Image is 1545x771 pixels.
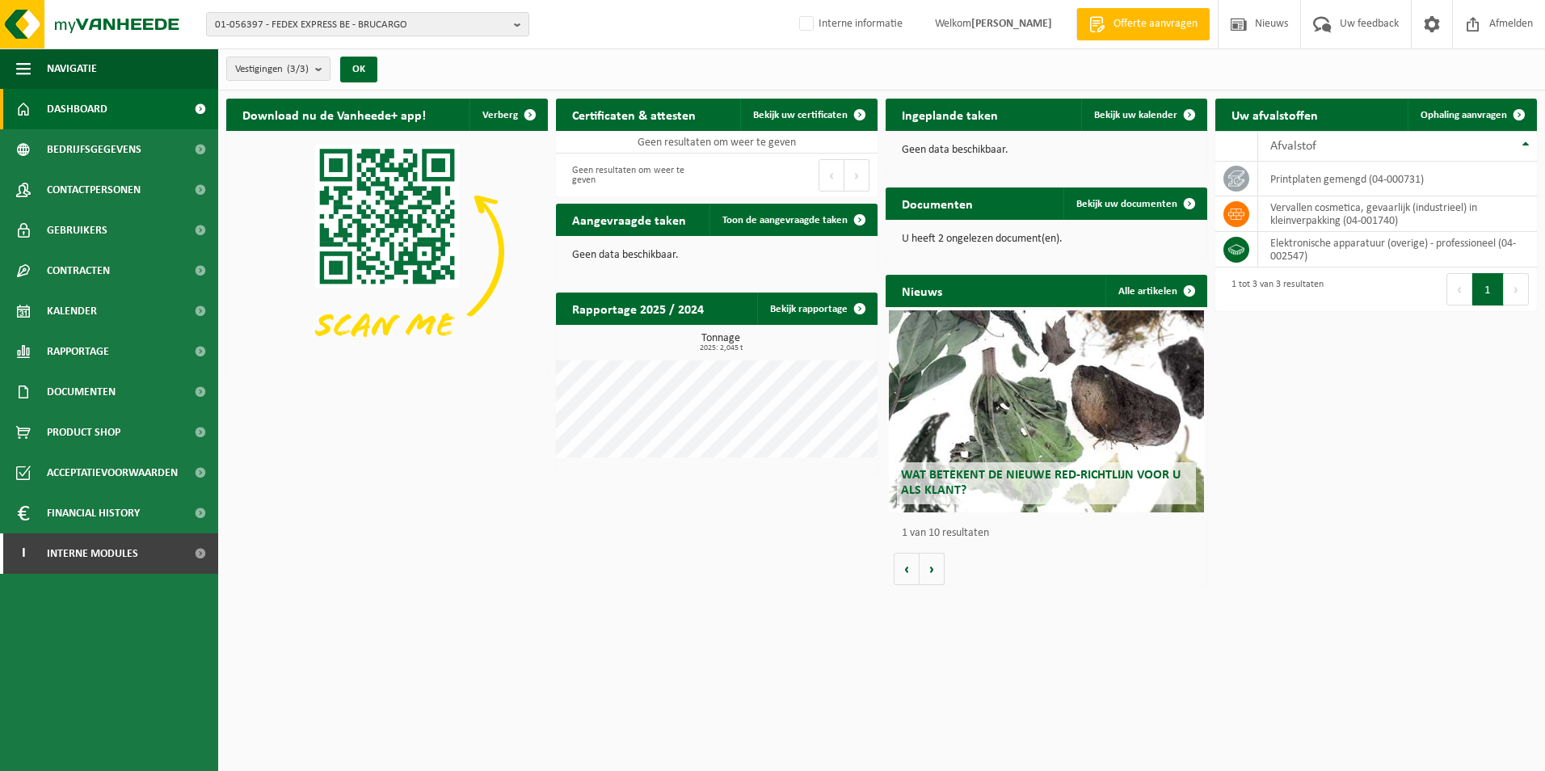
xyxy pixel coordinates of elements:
a: Toon de aangevraagde taken [709,204,876,236]
span: Rapportage [47,331,109,372]
p: Geen data beschikbaar. [902,145,1191,156]
span: Documenten [47,372,116,412]
button: Vorige [894,553,920,585]
span: Financial History [47,493,140,533]
div: 1 tot 3 van 3 resultaten [1223,272,1324,307]
a: Bekijk uw kalender [1081,99,1206,131]
span: Afvalstof [1270,140,1316,153]
span: I [16,533,31,574]
span: Vestigingen [235,57,309,82]
span: Bekijk uw documenten [1076,199,1177,209]
span: Offerte aanvragen [1109,16,1202,32]
span: Wat betekent de nieuwe RED-richtlijn voor u als klant? [901,469,1181,497]
span: Interne modules [47,533,138,574]
a: Bekijk uw documenten [1063,187,1206,220]
h2: Documenten [886,187,989,219]
button: Previous [819,159,844,192]
p: 1 van 10 resultaten [902,528,1199,539]
td: elektronische apparatuur (overige) - professioneel (04-002547) [1258,232,1537,268]
td: vervallen cosmetica, gevaarlijk (industrieel) in kleinverpakking (04-001740) [1258,196,1537,232]
strong: [PERSON_NAME] [971,18,1052,30]
label: Interne informatie [796,12,903,36]
span: Kalender [47,291,97,331]
h3: Tonnage [564,333,878,352]
button: 01-056397 - FEDEX EXPRESS BE - BRUCARGO [206,12,529,36]
button: Next [1504,273,1529,305]
span: Verberg [482,110,518,120]
span: Ophaling aanvragen [1421,110,1507,120]
a: Bekijk rapportage [757,293,876,325]
h2: Uw afvalstoffen [1215,99,1334,130]
h2: Download nu de Vanheede+ app! [226,99,442,130]
span: Bedrijfsgegevens [47,129,141,170]
h2: Nieuws [886,275,958,306]
span: Navigatie [47,48,97,89]
a: Alle artikelen [1105,275,1206,307]
count: (3/3) [287,64,309,74]
span: 2025: 2,045 t [564,344,878,352]
button: Verberg [469,99,546,131]
h2: Certificaten & attesten [556,99,712,130]
span: Bekijk uw certificaten [753,110,848,120]
h2: Aangevraagde taken [556,204,702,235]
span: 01-056397 - FEDEX EXPRESS BE - BRUCARGO [215,13,507,37]
p: Geen data beschikbaar. [572,250,861,261]
h2: Ingeplande taken [886,99,1014,130]
span: Acceptatievoorwaarden [47,453,178,493]
span: Contactpersonen [47,170,141,210]
p: U heeft 2 ongelezen document(en). [902,234,1191,245]
span: Dashboard [47,89,107,129]
td: Geen resultaten om weer te geven [556,131,878,154]
span: Toon de aangevraagde taken [722,215,848,225]
div: Geen resultaten om weer te geven [564,158,709,193]
td: printplaten gemengd (04-000731) [1258,162,1537,196]
span: Gebruikers [47,210,107,251]
button: Next [844,159,869,192]
span: Bekijk uw kalender [1094,110,1177,120]
h2: Rapportage 2025 / 2024 [556,293,720,324]
button: 1 [1472,273,1504,305]
span: Contracten [47,251,110,291]
a: Wat betekent de nieuwe RED-richtlijn voor u als klant? [889,310,1204,512]
button: OK [340,57,377,82]
a: Offerte aanvragen [1076,8,1210,40]
img: Download de VHEPlus App [226,131,548,373]
button: Vestigingen(3/3) [226,57,330,81]
button: Previous [1446,273,1472,305]
button: Volgende [920,553,945,585]
a: Bekijk uw certificaten [740,99,876,131]
a: Ophaling aanvragen [1408,99,1535,131]
span: Product Shop [47,412,120,453]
